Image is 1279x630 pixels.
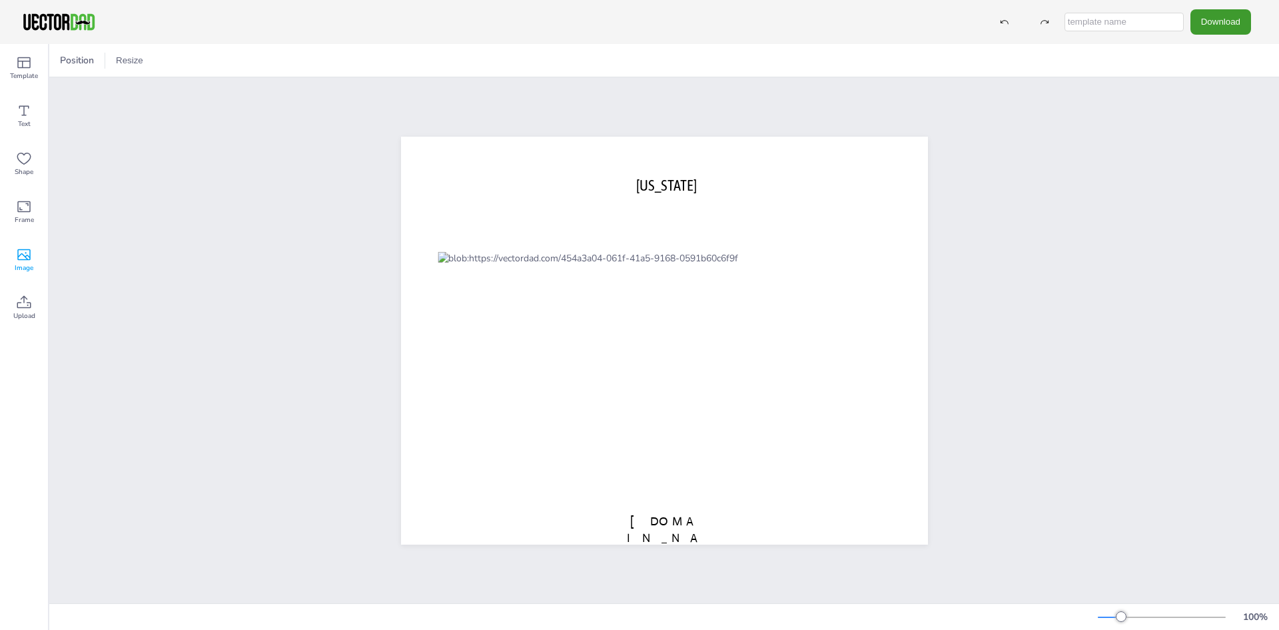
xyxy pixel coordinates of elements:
input: template name [1065,13,1184,31]
span: Template [10,71,38,81]
span: [DOMAIN_NAME] [627,513,701,561]
span: Shape [15,167,33,177]
button: Resize [111,50,149,71]
button: Download [1190,9,1251,34]
span: Frame [15,215,34,225]
span: Upload [13,311,35,321]
span: Text [18,119,31,129]
span: [US_STATE] [636,176,697,193]
span: Image [15,263,33,273]
img: VectorDad-1.png [21,12,97,32]
div: 100 % [1239,611,1271,623]
span: Position [57,54,97,67]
